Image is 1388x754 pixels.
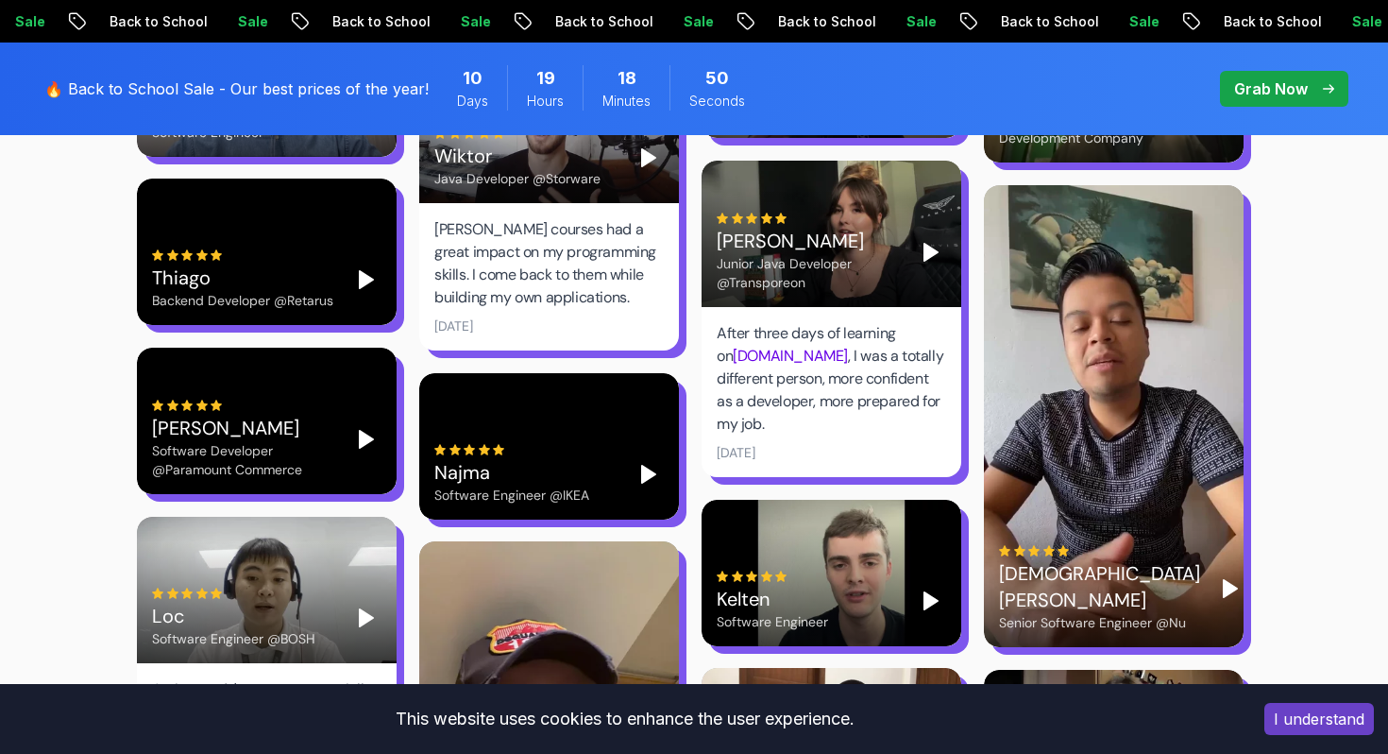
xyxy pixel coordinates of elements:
button: Play [351,424,381,454]
p: Grab Now [1234,77,1308,100]
p: Sale [887,12,947,31]
div: Senior Software Engineer @Nu [999,613,1200,632]
button: Play [634,459,664,489]
div: After three days of learning on , I was a totally different person, more confident as a developer... [717,322,946,436]
div: Junior Java Developer @Transporeon [717,254,901,292]
div: Java Developer @Storware [434,169,601,188]
span: 10 Days [463,65,482,92]
span: 50 Seconds [705,65,729,92]
span: Seconds [689,92,745,111]
span: Hours [527,92,564,111]
p: 🔥 Back to School Sale - Our best prices of the year! [44,77,429,100]
p: Sale [218,12,279,31]
button: Play [916,237,946,267]
div: Kelten [717,586,828,612]
p: Sale [1109,12,1170,31]
div: Loc [152,603,315,629]
div: [DEMOGRAPHIC_DATA][PERSON_NAME] [999,560,1200,613]
div: This website uses cookies to enhance the user experience. [14,698,1236,740]
span: Days [457,92,488,111]
button: Play [351,603,381,633]
div: Software Engineer [717,612,828,631]
div: [PERSON_NAME] [152,415,336,441]
p: Sale [441,12,501,31]
div: Software Engineer @IKEA [434,486,589,505]
div: [PERSON_NAME] courses had a great impact on my programming skills. I come back to them while buil... [434,218,664,309]
div: Wiktor [434,143,601,169]
button: Play [1215,574,1245,604]
p: Back to School [981,12,1109,31]
span: 18 Minutes [618,65,636,92]
button: Play [351,265,381,295]
div: Thiago [152,265,333,291]
p: Back to School [758,12,887,31]
div: [PERSON_NAME] [717,228,901,254]
button: Play [634,143,664,173]
p: Back to School [313,12,441,31]
span: 19 Hours [536,65,555,92]
button: Play [916,586,946,616]
div: Software Engineer @BOSH [152,629,315,648]
p: Back to School [535,12,664,31]
span: Minutes [602,92,651,111]
button: Accept cookies [1264,703,1374,735]
a: [DOMAIN_NAME] [733,346,848,366]
div: Backend Developer @Retarus [152,291,333,310]
div: [DATE] [717,443,755,462]
div: [DATE] [434,317,473,335]
p: Sale [664,12,724,31]
p: Back to School [90,12,218,31]
div: Najma [434,459,589,486]
div: Software Developer @Paramount Commerce [152,441,336,479]
p: Back to School [1204,12,1332,31]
